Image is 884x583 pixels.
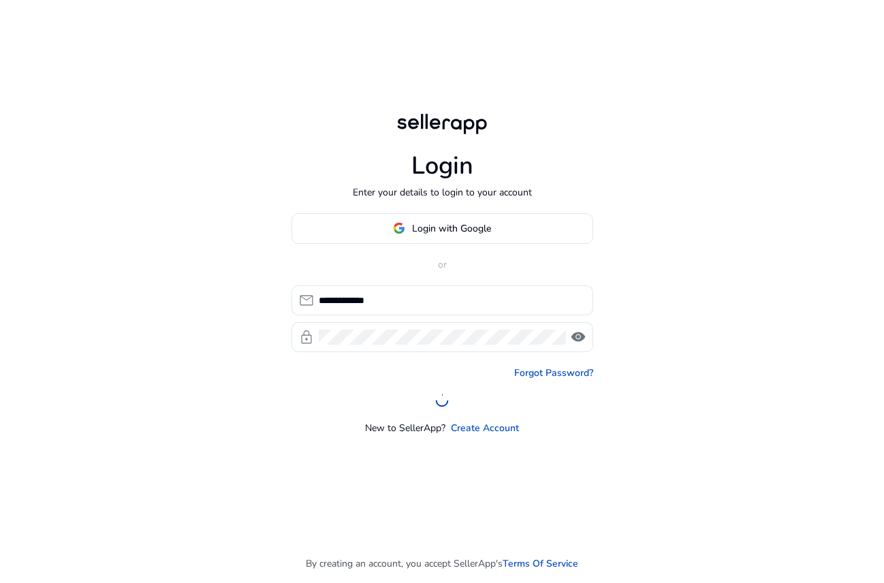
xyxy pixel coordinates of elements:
[298,329,315,345] span: lock
[365,421,445,435] p: New to SellerApp?
[570,329,586,345] span: visibility
[451,421,519,435] a: Create Account
[411,151,473,180] h1: Login
[298,292,315,309] span: mail
[412,221,491,236] span: Login with Google
[514,366,593,380] a: Forgot Password?
[503,556,578,571] a: Terms Of Service
[393,222,405,234] img: google-logo.svg
[291,257,593,272] p: or
[353,185,532,200] p: Enter your details to login to your account
[291,213,593,244] button: Login with Google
